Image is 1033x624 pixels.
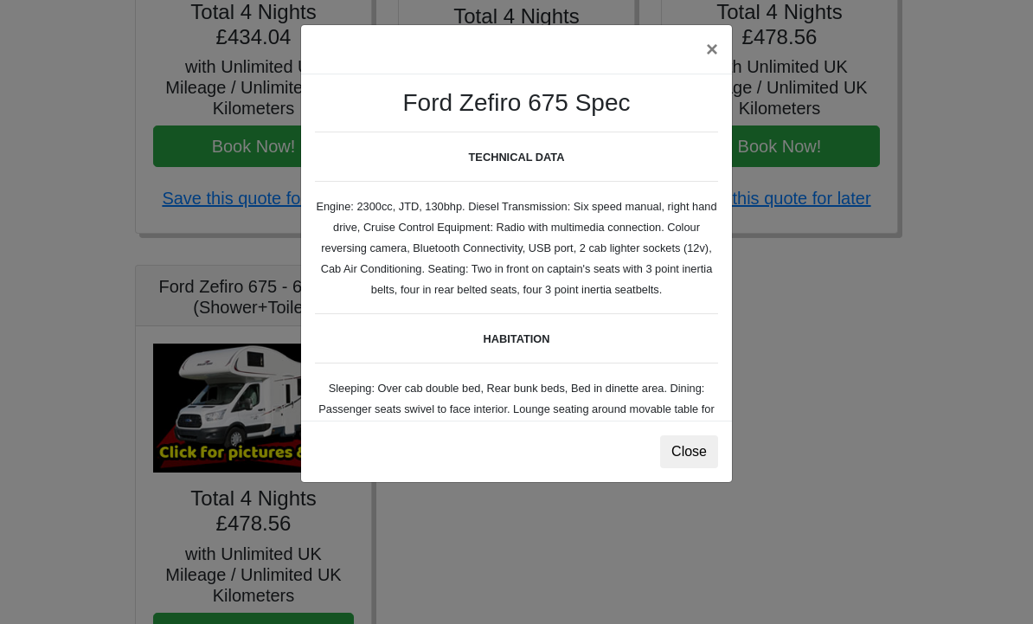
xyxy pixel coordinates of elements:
[483,332,549,345] b: HABITATION
[692,25,732,74] button: ×
[469,151,565,164] b: TECHNICAL DATA
[660,435,718,468] button: Close
[315,88,718,118] h3: Ford Zefiro 675 Spec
